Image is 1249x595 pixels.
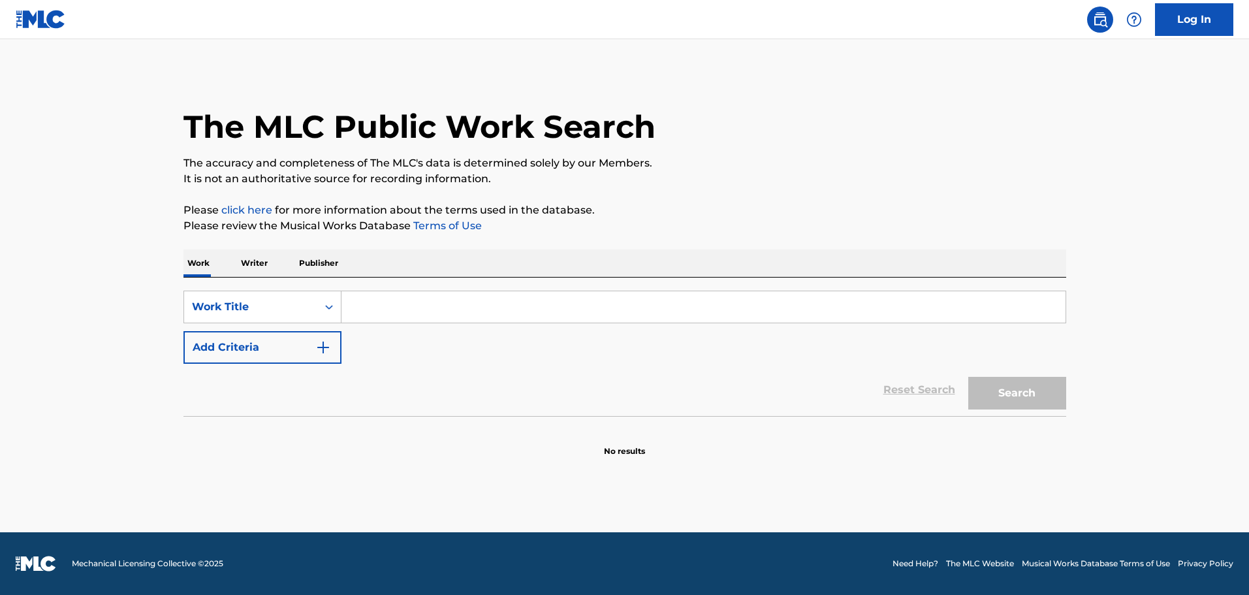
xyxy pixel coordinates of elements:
[183,331,341,364] button: Add Criteria
[16,10,66,29] img: MLC Logo
[604,430,645,457] p: No results
[183,107,656,146] h1: The MLC Public Work Search
[1184,532,1249,595] iframe: Chat Widget
[1155,3,1233,36] a: Log In
[893,558,938,570] a: Need Help?
[1087,7,1113,33] a: Public Search
[183,218,1066,234] p: Please review the Musical Works Database
[237,249,272,277] p: Writer
[411,219,482,232] a: Terms of Use
[946,558,1014,570] a: The MLC Website
[183,202,1066,218] p: Please for more information about the terms used in the database.
[1178,558,1233,570] a: Privacy Policy
[1022,558,1170,570] a: Musical Works Database Terms of Use
[183,155,1066,171] p: The accuracy and completeness of The MLC's data is determined solely by our Members.
[16,556,56,571] img: logo
[183,291,1066,416] form: Search Form
[1121,7,1147,33] div: Help
[221,204,272,216] a: click here
[183,249,213,277] p: Work
[1126,12,1142,27] img: help
[183,171,1066,187] p: It is not an authoritative source for recording information.
[72,558,223,570] span: Mechanical Licensing Collective © 2025
[295,249,342,277] p: Publisher
[192,299,309,315] div: Work Title
[1092,12,1108,27] img: search
[315,340,331,355] img: 9d2ae6d4665cec9f34b9.svg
